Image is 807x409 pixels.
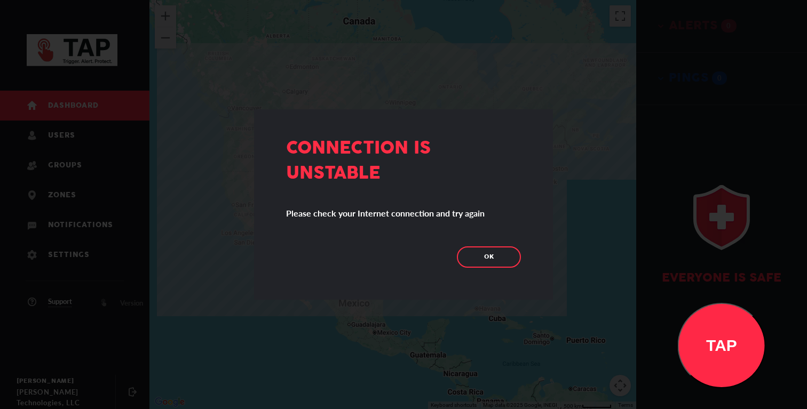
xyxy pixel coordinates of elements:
button: OK [457,246,521,268]
span: Please check your Internet connection and try again [286,208,485,218]
span: OK [484,250,494,264]
span: Connection is unstable [286,136,521,185]
button: TAP [678,303,766,388]
h2: TAP [679,336,765,355]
